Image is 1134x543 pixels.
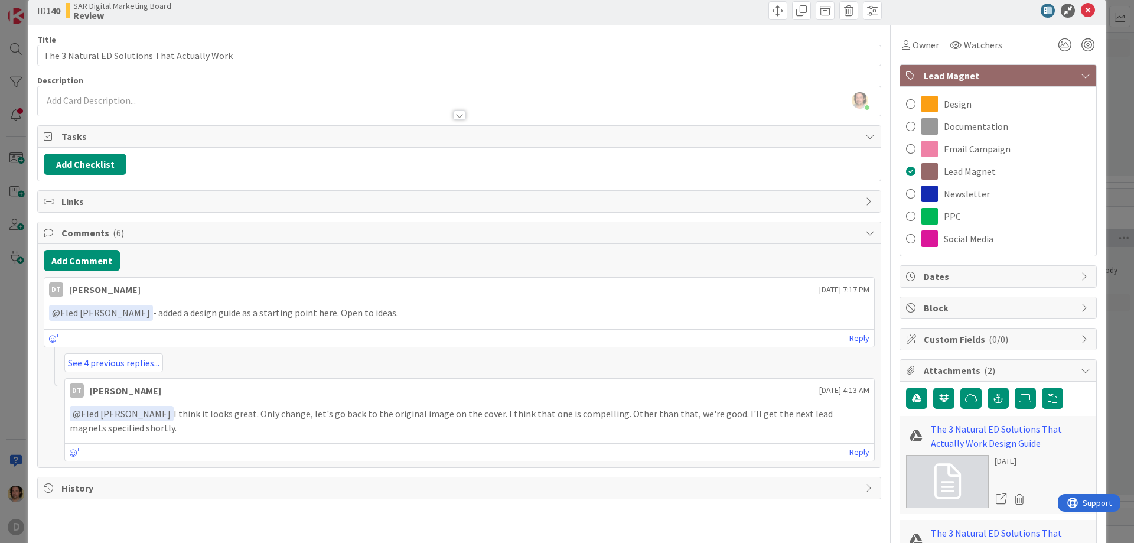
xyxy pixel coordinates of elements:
span: Documentation [944,119,1008,134]
span: Watchers [964,38,1002,52]
span: Links [61,194,859,209]
span: @ [52,307,60,318]
span: Email Campaign [944,142,1011,156]
span: Custom Fields [924,332,1075,346]
div: [PERSON_NAME] [90,383,161,398]
button: Add Checklist [44,154,126,175]
span: @ [73,408,81,420]
span: [DATE] 4:13 AM [819,384,869,396]
a: See 4 previous replies... [64,353,163,372]
span: Design [944,97,972,111]
div: [DATE] [995,455,1029,467]
span: Description [37,75,83,86]
input: type card name here... [37,45,881,66]
span: History [61,481,859,495]
div: [PERSON_NAME] [69,282,141,297]
span: Social Media [944,232,993,246]
b: Review [73,11,171,20]
span: Lead Magnet [924,69,1075,83]
div: DT [70,383,84,398]
span: ( 6 ) [113,227,124,239]
span: Eled [PERSON_NAME] [73,408,171,420]
a: Reply [849,445,869,460]
span: Lead Magnet [944,164,996,178]
a: The 3 Natural ED Solutions That Actually Work Design Guide [931,422,1090,450]
span: [DATE] 7:17 PM [819,284,869,296]
span: ( 0/0 ) [989,333,1008,345]
span: Newsletter [944,187,990,201]
p: I think it looks great. Only change, let's go back to the original image on the cover. I think th... [70,406,869,435]
span: Comments [61,226,859,240]
span: SAR Digital Marketing Board [73,1,171,11]
div: DT [49,282,63,297]
a: Reply [849,331,869,346]
span: PPC [944,209,961,223]
span: Tasks [61,129,859,144]
span: Block [924,301,1075,315]
span: Eled [PERSON_NAME] [52,307,150,318]
a: Open [995,492,1008,507]
button: Add Comment [44,250,120,271]
img: 1Ol1I4EqlztBw9wu105dBxD3jTh8plql.jpg [852,92,868,109]
span: Owner [913,38,939,52]
p: - added a design guide as a starting point here. Open to ideas. [49,305,869,321]
b: 140 [46,5,60,17]
span: Dates [924,269,1075,284]
span: ID [37,4,60,18]
span: ( 2 ) [984,365,995,376]
span: Support [25,2,54,16]
label: Title [37,34,56,45]
span: Attachments [924,363,1075,378]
